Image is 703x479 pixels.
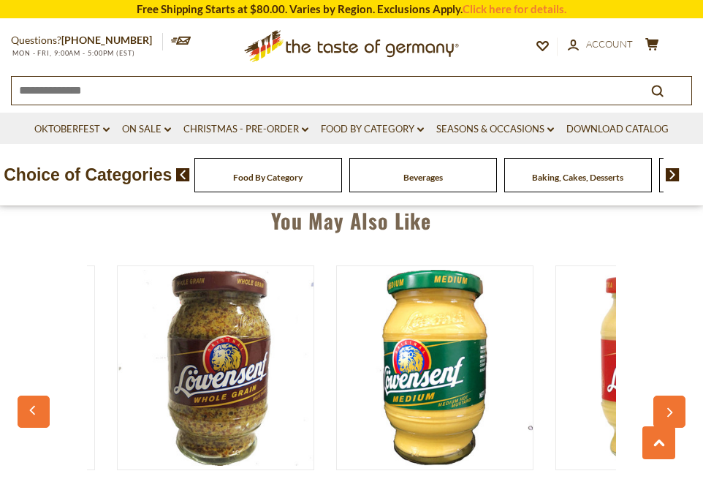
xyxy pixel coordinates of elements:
[233,172,303,183] a: Food By Category
[183,121,308,137] a: Christmas - PRE-ORDER
[337,270,533,466] img: Loewensenf Medium Hot Duesseldorf Mustard, 8.4 oz.
[11,49,135,57] span: MON - FRI, 9:00AM - 5:00PM (EST)
[568,37,633,53] a: Account
[463,2,566,15] a: Click here for details.
[586,38,633,50] span: Account
[118,270,313,466] img: Loewensenf Whole Grain Mustard 8.8 oz
[11,31,163,50] p: Questions?
[321,121,424,137] a: Food By Category
[403,172,443,183] a: Beverages
[21,187,682,247] div: You May Also Like
[176,168,190,181] img: previous arrow
[532,172,623,183] a: Baking, Cakes, Desserts
[34,121,110,137] a: Oktoberfest
[566,121,669,137] a: Download Catalog
[61,34,152,46] a: [PHONE_NUMBER]
[436,121,554,137] a: Seasons & Occasions
[666,168,680,181] img: next arrow
[122,121,171,137] a: On Sale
